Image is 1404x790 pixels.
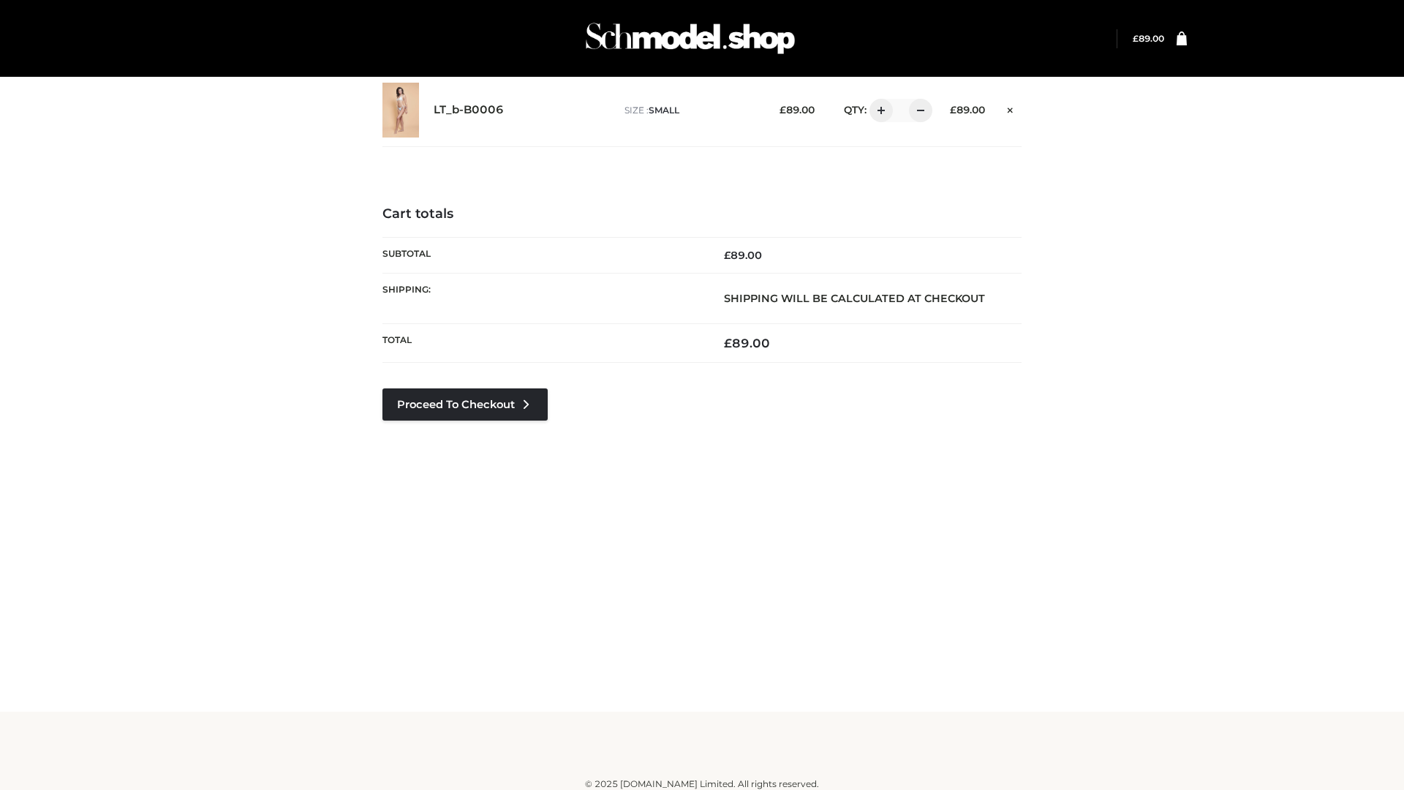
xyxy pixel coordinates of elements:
[724,336,770,350] bdi: 89.00
[382,237,702,273] th: Subtotal
[724,249,762,262] bdi: 89.00
[382,324,702,363] th: Total
[624,104,757,117] p: size :
[382,206,1022,222] h4: Cart totals
[780,104,786,116] span: £
[434,103,504,117] a: LT_b-B0006
[1133,33,1139,44] span: £
[1133,33,1164,44] bdi: 89.00
[724,336,732,350] span: £
[1133,33,1164,44] a: £89.00
[950,104,956,116] span: £
[382,388,548,421] a: Proceed to Checkout
[724,292,985,305] strong: Shipping will be calculated at checkout
[724,249,731,262] span: £
[382,83,419,138] img: LT_b-B0006 - SMALL
[950,104,985,116] bdi: 89.00
[581,10,800,67] img: Schmodel Admin 964
[829,99,927,122] div: QTY:
[780,104,815,116] bdi: 89.00
[1000,99,1022,118] a: Remove this item
[649,105,679,116] span: SMALL
[382,273,702,323] th: Shipping:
